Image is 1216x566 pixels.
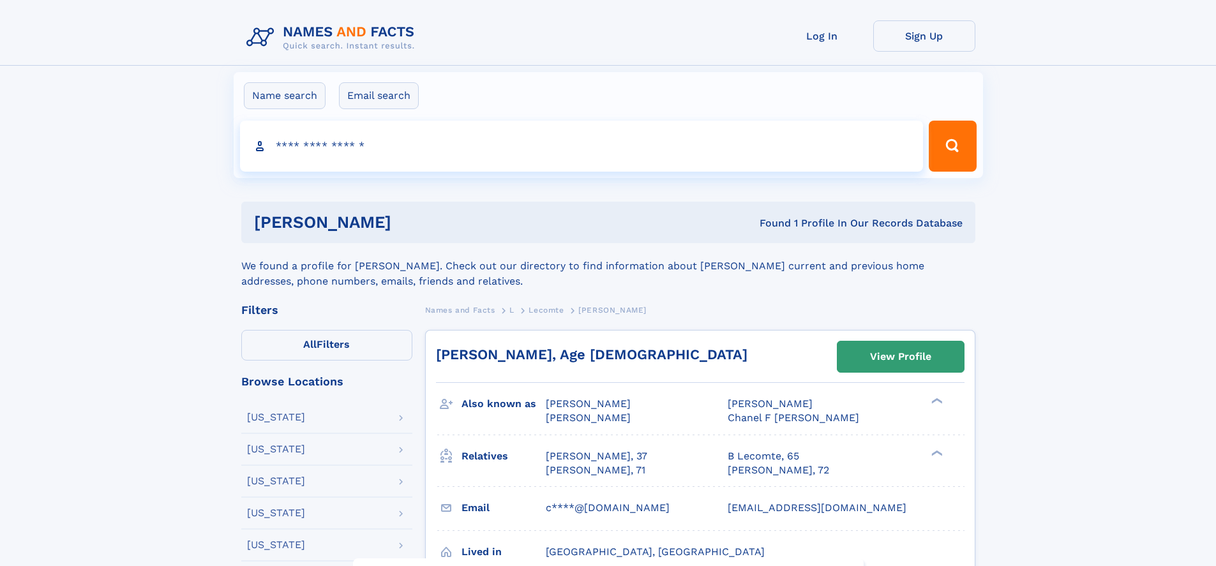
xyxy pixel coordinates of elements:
a: View Profile [837,341,964,372]
div: [US_STATE] [247,412,305,422]
span: [PERSON_NAME] [546,412,631,424]
label: Name search [244,82,326,109]
span: Chanel F [PERSON_NAME] [728,412,859,424]
label: Filters [241,330,412,361]
div: We found a profile for [PERSON_NAME]. Check out our directory to find information about [PERSON_N... [241,243,975,289]
a: Log In [771,20,873,52]
span: [PERSON_NAME] [546,398,631,410]
div: [US_STATE] [247,540,305,550]
input: search input [240,121,924,172]
span: [PERSON_NAME] [578,306,647,315]
a: Names and Facts [425,302,495,318]
div: Found 1 Profile In Our Records Database [575,216,963,230]
div: View Profile [870,342,931,371]
div: [US_STATE] [247,444,305,454]
span: Lecomte [529,306,564,315]
h3: Lived in [462,541,546,563]
span: [GEOGRAPHIC_DATA], [GEOGRAPHIC_DATA] [546,546,765,558]
h3: Relatives [462,445,546,467]
div: Filters [241,304,412,316]
span: [PERSON_NAME] [728,398,813,410]
img: Logo Names and Facts [241,20,425,55]
span: All [303,338,317,350]
a: [PERSON_NAME], Age [DEMOGRAPHIC_DATA] [436,346,747,362]
a: [PERSON_NAME], 37 [546,449,647,463]
span: [EMAIL_ADDRESS][DOMAIN_NAME] [728,502,906,514]
div: [US_STATE] [247,476,305,486]
div: ❯ [928,397,943,405]
a: L [509,302,514,318]
div: Browse Locations [241,376,412,387]
a: Lecomte [529,302,564,318]
a: B Lecomte, 65 [728,449,799,463]
h3: Email [462,497,546,519]
h1: [PERSON_NAME] [254,214,576,230]
a: [PERSON_NAME], 71 [546,463,645,477]
div: [US_STATE] [247,508,305,518]
div: ❯ [928,449,943,457]
label: Email search [339,82,419,109]
button: Search Button [929,121,976,172]
a: Sign Up [873,20,975,52]
a: [PERSON_NAME], 72 [728,463,829,477]
h3: Also known as [462,393,546,415]
span: L [509,306,514,315]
